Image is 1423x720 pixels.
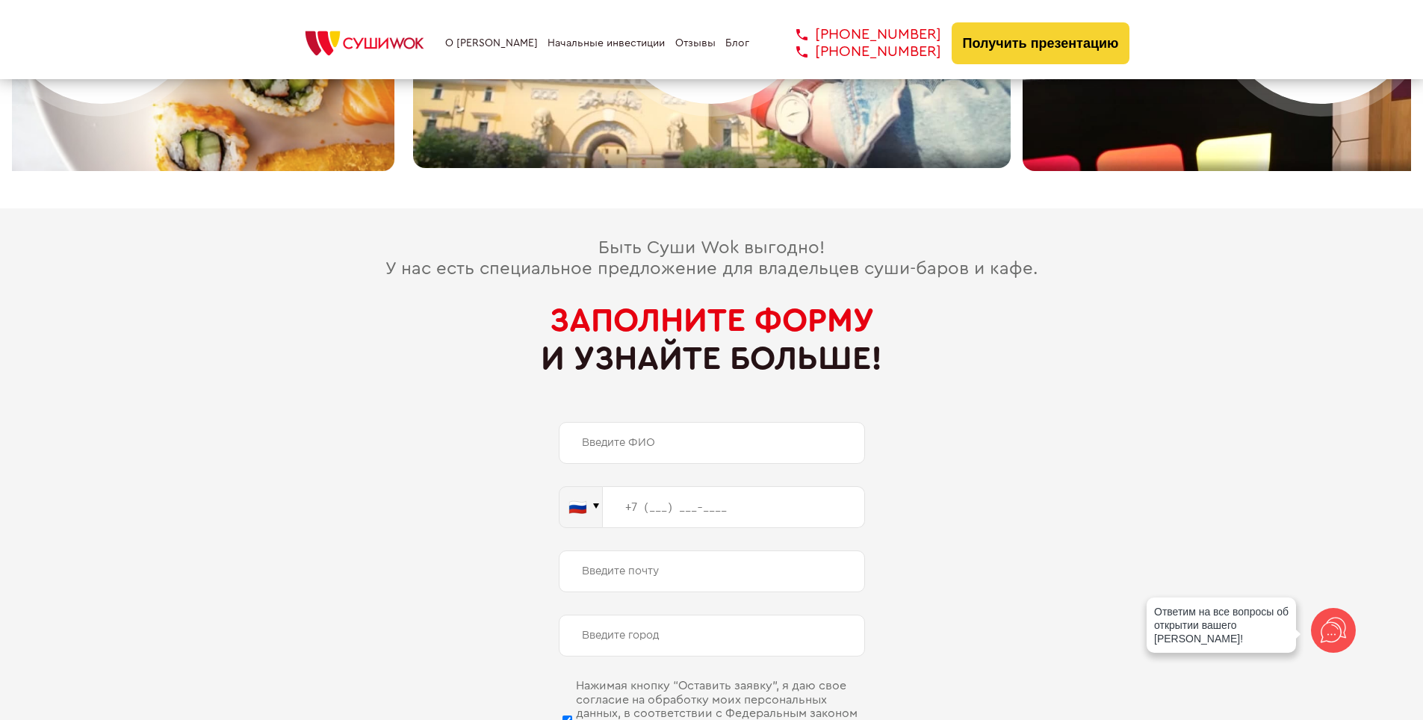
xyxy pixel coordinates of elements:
[385,239,1038,278] span: Быть Суши Wok выгодно! У нас есть специальное предложение для владельцев суши-баров и кафе.
[952,22,1130,64] button: Получить презентацию
[559,486,603,528] button: 🇷🇺
[548,37,665,49] a: Начальные инвестиции
[12,302,1411,377] h2: и узнайте больше!
[550,304,874,337] span: Заполните форму
[725,37,749,49] a: Блог
[445,37,538,49] a: О [PERSON_NAME]
[559,615,865,657] input: Введите город
[675,37,716,49] a: Отзывы
[603,486,865,528] input: +7 (___) ___-____
[774,43,941,60] a: [PHONE_NUMBER]
[294,27,435,60] img: СУШИWOK
[559,422,865,464] input: Введите ФИО
[559,550,865,592] input: Введите почту
[1147,598,1296,653] div: Ответим на все вопросы об открытии вашего [PERSON_NAME]!
[774,26,941,43] a: [PHONE_NUMBER]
